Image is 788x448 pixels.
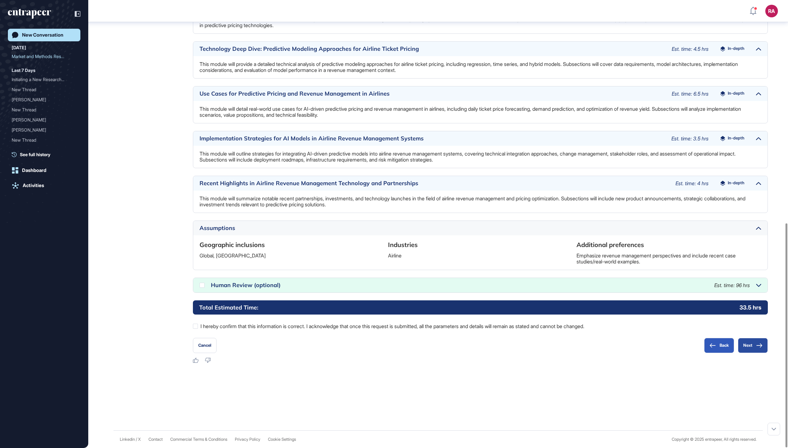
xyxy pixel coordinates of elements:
span: See full history [20,151,50,158]
a: See full history [12,151,80,158]
div: Impact of Zero UI Practic... [12,145,72,155]
div: Copyright © 2025 entrapeer, All rights reserved. [672,437,756,442]
div: [DATE] [12,44,26,51]
span: Est. time: 96 hrs [714,282,750,288]
div: Dashboard [22,168,46,173]
div: Reese [12,115,77,125]
span: Est. time: 4 hrs [675,180,709,186]
button: RA [765,5,778,17]
div: Last 7 Days [12,67,35,74]
div: Reese [12,95,77,105]
p: Emphasize revenue management perspectives and include recent case studies/real-world examples. [577,253,761,265]
span: Est. time: 3.5 hrs [671,135,709,142]
div: [PERSON_NAME] [12,95,72,105]
span: In-depth [728,91,745,96]
div: New Conversation [22,32,63,38]
span: Contact [148,437,163,442]
div: Implementation Strategies for AI Models in Airline Revenue Management Systems [200,136,665,141]
div: New Thread [12,85,77,95]
span: In-depth [728,181,745,186]
div: New Thread [12,105,72,115]
p: Airline [388,253,573,259]
a: Dashboard [8,164,80,177]
a: Linkedin [120,437,135,442]
span: In-depth [728,136,745,141]
p: This module will summarize notable recent partnerships, investments, and technology launches in t... [200,196,761,208]
a: X [138,437,141,442]
div: Impact of Zero UI Practices on Customer Interactions and Security in Banking and Finance [12,145,77,155]
label: I hereby confirm that this information is correct. I acknowledge that once this request is submit... [193,322,768,330]
p: 33.5 hrs [739,304,762,311]
div: entrapeer-logo [8,9,51,19]
a: Cookie Settings [268,437,296,442]
span: / [136,437,137,442]
span: In-depth [728,46,745,51]
button: Next [738,338,768,353]
div: Recent Highlights in Airline Revenue Management Technology and Partnerships [200,180,669,186]
div: Market and Methods Resear... [12,51,72,62]
h6: Industries [388,240,573,249]
div: New Thread [12,135,72,145]
div: New Thread [12,85,72,95]
h6: Total Estimated Time: [199,304,258,311]
div: Market and Methods Research for AI Model Predicting Airline Ticket Prices [12,51,77,62]
h6: Geographic inclusions [200,240,384,249]
a: New Conversation [8,29,80,41]
a: Privacy Policy [235,437,260,442]
p: This module will provide a detailed technical analysis of predictive modeling approaches for airl... [200,61,761,73]
button: Cancel [193,338,217,353]
span: Est. time: 6.5 hrs [672,91,709,97]
div: Initiating a New Research... [12,74,72,85]
p: Global, [GEOGRAPHIC_DATA] [200,253,384,259]
div: Reese [12,125,77,135]
div: New Thread [12,105,77,115]
div: Use Cases for Predictive Pricing and Revenue Management in Airlines [200,91,665,97]
div: Initiating a New Research Request [12,74,77,85]
button: Back [704,338,734,353]
div: Human Review (optional) [211,282,708,288]
p: This module will detail real-world use cases for AI-driven predictive pricing and revenue managem... [200,106,761,118]
div: Activities [23,183,44,188]
p: This module will analyze the current market landscape for AI-driven revenue management and pricin... [200,16,761,28]
div: Assumptions [200,225,750,231]
div: New Thread [12,135,77,145]
a: Activities [8,179,80,192]
h6: Additional preferences [577,240,761,249]
a: Commercial Terms & Conditions [170,437,227,442]
div: Technology Deep Dive: Predictive Modeling Approaches for Airline Ticket Pricing [200,46,665,52]
p: This module will outline strategies for integrating AI-driven predictive models into airline reve... [200,151,761,163]
div: [PERSON_NAME] [12,125,72,135]
div: [PERSON_NAME] [12,115,72,125]
span: Est. time: 4.5 hrs [672,46,709,52]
